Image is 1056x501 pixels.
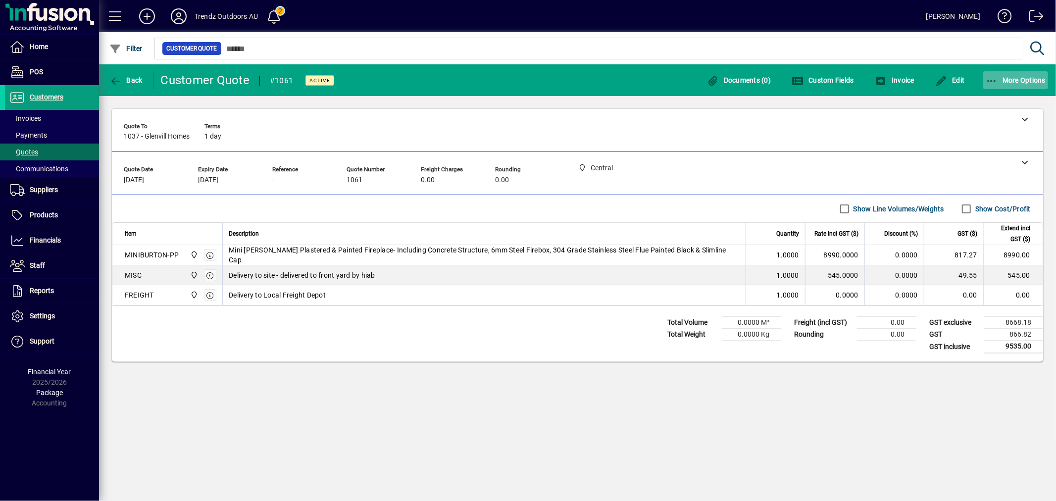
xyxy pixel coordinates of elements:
span: Communications [10,165,68,173]
a: Products [5,203,99,228]
div: 8990.0000 [811,250,858,260]
a: Suppliers [5,178,99,202]
td: GST [924,329,984,341]
td: 49.55 [924,265,983,285]
td: 0.0000 Kg [722,329,781,341]
td: 0.00 [857,317,916,329]
span: Settings [30,312,55,320]
div: #1061 [270,73,293,89]
span: Edit [935,76,965,84]
div: 0.0000 [811,290,858,300]
td: 545.00 [983,265,1043,285]
a: Invoices [5,110,99,127]
label: Show Cost/Profit [973,204,1031,214]
span: 1037 - Glenvill Homes [124,133,190,141]
div: Trendz Outdoors AU [195,8,258,24]
span: Quantity [776,228,799,239]
a: Communications [5,160,99,177]
button: Back [107,71,145,89]
span: Filter [109,45,143,52]
a: Knowledge Base [990,2,1012,34]
span: Package [36,389,63,397]
a: POS [5,60,99,85]
span: Active [309,77,330,84]
a: Quotes [5,144,99,160]
span: - [272,176,274,184]
a: Support [5,329,99,354]
td: Total Weight [662,329,722,341]
td: 0.0000 M³ [722,317,781,329]
button: Documents (0) [704,71,773,89]
span: 1061 [347,176,362,184]
span: Payments [10,131,47,139]
button: Add [131,7,163,25]
span: 0.00 [421,176,435,184]
td: 866.82 [984,329,1043,341]
td: Freight (incl GST) [789,317,857,329]
td: 0.00 [983,285,1043,305]
div: FREIGHT [125,290,154,300]
button: Filter [107,40,145,57]
td: 9535.00 [984,341,1043,353]
span: Invoice [875,76,914,84]
td: Total Volume [662,317,722,329]
div: [PERSON_NAME] [926,8,980,24]
span: 0.00 [495,176,509,184]
span: More Options [986,76,1046,84]
span: Home [30,43,48,50]
td: 0.0000 [864,265,924,285]
button: Invoice [872,71,917,89]
a: Staff [5,253,99,278]
span: Customers [30,93,63,101]
td: 0.0000 [864,285,924,305]
span: Documents (0) [706,76,771,84]
span: Invoices [10,114,41,122]
a: Financials [5,228,99,253]
button: Profile [163,7,195,25]
td: 8668.18 [984,317,1043,329]
span: Delivery to Local Freight Depot [229,290,326,300]
span: Financial Year [28,368,71,376]
a: Settings [5,304,99,329]
span: Delivery to site - delivered to front yard by hiab [229,270,375,280]
span: 1.0000 [777,270,800,280]
td: 0.00 [857,329,916,341]
span: Financials [30,236,61,244]
span: 1.0000 [777,290,800,300]
span: Reports [30,287,54,295]
span: Quotes [10,148,38,156]
span: Products [30,211,58,219]
a: Payments [5,127,99,144]
td: 817.27 [924,245,983,265]
span: Discount (%) [884,228,918,239]
button: Edit [933,71,967,89]
span: Back [109,76,143,84]
td: 0.0000 [864,245,924,265]
td: 0.00 [924,285,983,305]
div: 545.0000 [811,270,858,280]
span: Central [188,270,199,281]
span: Customer Quote [166,44,217,53]
button: Custom Fields [789,71,856,89]
span: Mini [PERSON_NAME] Plastered & Painted Fireplace- Including Concrete Structure, 6mm Steel Firebox... [229,245,740,265]
span: Item [125,228,137,239]
span: Central [188,290,199,301]
div: MISC [125,270,142,280]
span: Suppliers [30,186,58,194]
span: Support [30,337,54,345]
div: MINIBURTON-PP [125,250,179,260]
span: Custom Fields [792,76,854,84]
td: GST inclusive [924,341,984,353]
a: Home [5,35,99,59]
a: Reports [5,279,99,303]
span: [DATE] [198,176,218,184]
span: Extend incl GST ($) [990,223,1030,245]
div: Customer Quote [161,72,250,88]
a: Logout [1022,2,1044,34]
span: [DATE] [124,176,144,184]
span: Rate incl GST ($) [814,228,858,239]
app-page-header-button: Back [99,71,153,89]
td: Rounding [789,329,857,341]
td: 8990.00 [983,245,1043,265]
span: POS [30,68,43,76]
